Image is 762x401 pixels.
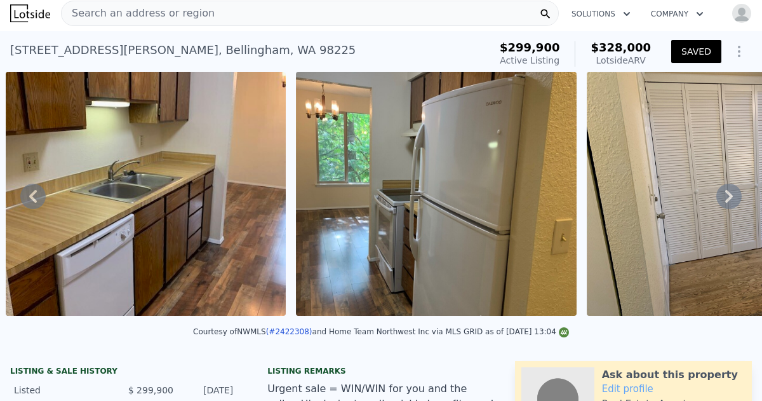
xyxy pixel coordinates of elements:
[10,4,50,22] img: Lotside
[267,366,494,376] div: Listing remarks
[14,384,114,397] div: Listed
[602,367,738,383] div: Ask about this property
[726,39,752,64] button: Show Options
[732,3,752,24] img: avatar
[184,384,233,397] div: [DATE]
[10,41,356,59] div: [STREET_ADDRESS][PERSON_NAME] , Bellingham , WA 98225
[266,327,312,336] a: (#2422308)
[591,41,651,54] span: $328,000
[641,3,714,25] button: Company
[602,383,653,395] a: Edit profile
[500,55,559,65] span: Active Listing
[559,327,569,337] img: NWMLS Logo
[671,40,721,63] button: SAVED
[296,72,577,316] img: Sale: 167491581 Parcel: 102806706
[128,385,173,395] span: $ 299,900
[62,6,215,21] span: Search an address or region
[6,72,286,316] img: Sale: 167491581 Parcel: 102806706
[561,3,641,25] button: Solutions
[193,327,569,336] div: Courtesy of NWMLS and Home Team Northwest Inc via MLS GRID as of [DATE] 13:04
[591,54,651,67] div: Lotside ARV
[500,41,560,54] span: $299,900
[10,366,237,379] div: LISTING & SALE HISTORY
